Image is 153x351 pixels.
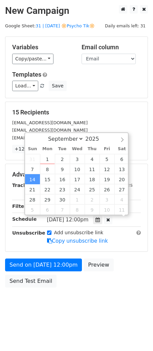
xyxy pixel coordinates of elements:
span: September 10, 2025 [70,164,85,174]
span: September 13, 2025 [114,164,129,174]
span: Sat [114,147,129,151]
span: September 23, 2025 [55,184,70,194]
button: Save [49,81,66,91]
label: UTM Codes [106,182,132,189]
span: September 5, 2025 [100,154,114,164]
a: Copy unsubscribe link [47,238,108,244]
span: October 5, 2025 [25,205,40,215]
span: September 1, 2025 [40,154,55,164]
small: [EMAIL_ADDRESS][DOMAIN_NAME] [12,135,88,140]
span: September 4, 2025 [85,154,100,164]
a: Daily emails left: 31 [103,23,148,28]
span: September 30, 2025 [55,194,70,205]
a: Send on [DATE] 12:00pm [5,259,82,271]
span: October 2, 2025 [85,194,100,205]
a: Templates [12,71,41,78]
span: September 19, 2025 [100,174,114,184]
a: +12 more [12,145,41,153]
span: Thu [85,147,100,151]
span: October 10, 2025 [100,205,114,215]
h2: New Campaign [5,5,148,17]
h5: Advanced [12,171,141,178]
a: Preview [84,259,113,271]
span: September 18, 2025 [85,174,100,184]
span: October 7, 2025 [55,205,70,215]
span: October 1, 2025 [70,194,85,205]
span: Wed [70,147,85,151]
span: September 15, 2025 [40,174,55,184]
span: September 21, 2025 [25,184,40,194]
span: September 27, 2025 [114,184,129,194]
small: [EMAIL_ADDRESS][DOMAIN_NAME] [12,128,88,133]
iframe: Chat Widget [119,319,153,351]
span: October 4, 2025 [114,194,129,205]
span: September 8, 2025 [40,164,55,174]
h5: 15 Recipients [12,109,141,116]
span: September 12, 2025 [100,164,114,174]
label: Add unsubscribe link [54,229,104,236]
span: September 25, 2025 [85,184,100,194]
span: September 14, 2025 [25,174,40,184]
a: 31 | [DATE] 🔆Psycho Tik🔆 [36,23,95,28]
span: Mon [40,147,55,151]
span: September 20, 2025 [114,174,129,184]
span: September 6, 2025 [114,154,129,164]
span: October 8, 2025 [70,205,85,215]
a: Copy/paste... [12,54,53,64]
span: September 28, 2025 [25,194,40,205]
a: Load... [12,81,38,91]
span: October 11, 2025 [114,205,129,215]
span: September 11, 2025 [85,164,100,174]
span: Fri [100,147,114,151]
input: Year [84,136,108,142]
span: October 3, 2025 [100,194,114,205]
span: Tue [55,147,70,151]
span: September 24, 2025 [70,184,85,194]
span: September 2, 2025 [55,154,70,164]
span: Sun [25,147,40,151]
strong: Unsubscribe [12,230,45,236]
span: September 17, 2025 [70,174,85,184]
span: [DATE] 12:00pm [47,217,89,223]
span: September 16, 2025 [55,174,70,184]
h5: Variables [12,44,71,51]
strong: Filters [12,204,29,209]
a: Send Test Email [5,275,57,288]
span: September 29, 2025 [40,194,55,205]
span: September 7, 2025 [25,164,40,174]
span: August 31, 2025 [25,154,40,164]
span: October 9, 2025 [85,205,100,215]
small: Google Sheet: [5,23,95,28]
span: September 9, 2025 [55,164,70,174]
h5: Email column [82,44,141,51]
span: Daily emails left: 31 [103,22,148,30]
span: October 6, 2025 [40,205,55,215]
span: September 26, 2025 [100,184,114,194]
span: September 22, 2025 [40,184,55,194]
strong: Tracking [12,183,35,188]
small: [EMAIL_ADDRESS][DOMAIN_NAME] [12,120,88,125]
span: September 3, 2025 [70,154,85,164]
strong: Schedule [12,216,37,222]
